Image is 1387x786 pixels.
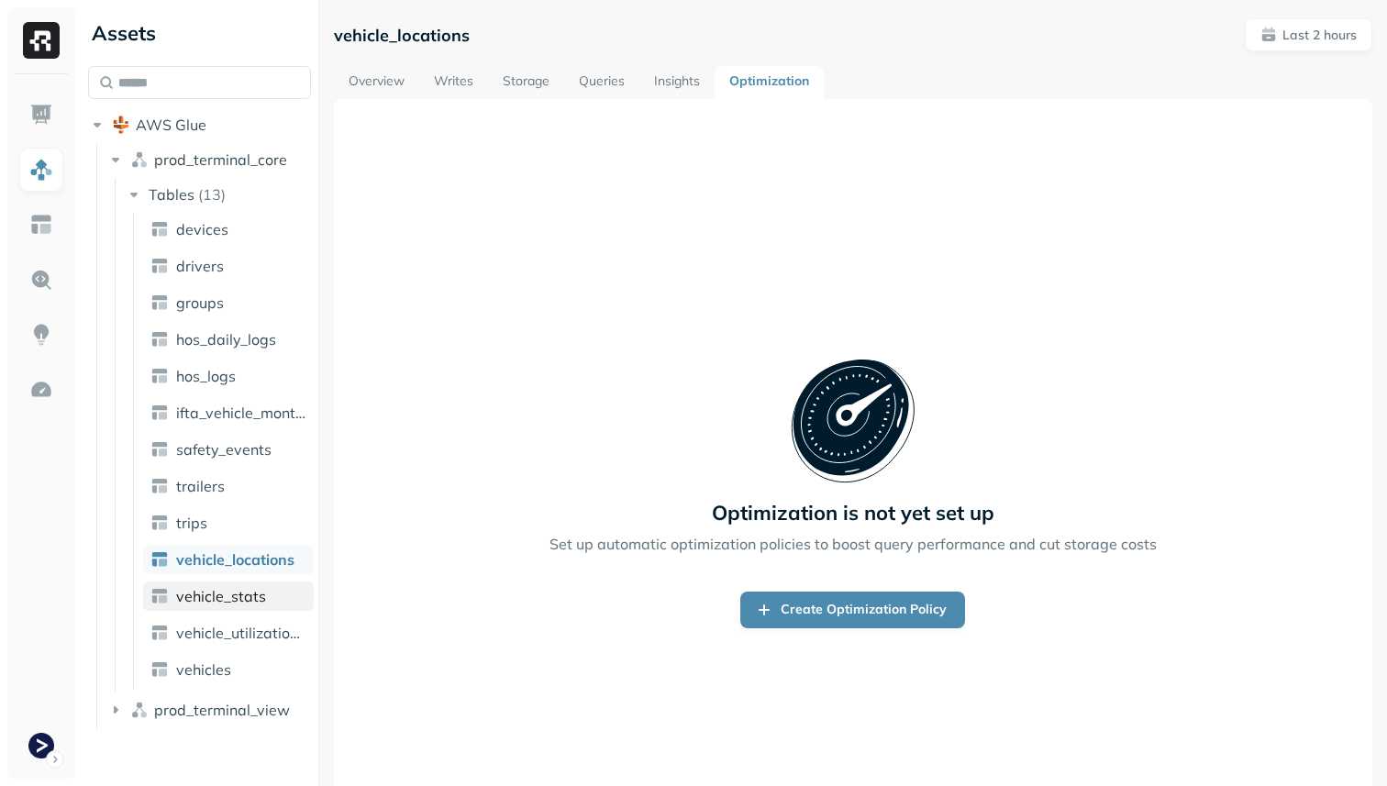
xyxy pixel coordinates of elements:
a: drivers [143,251,314,281]
a: hos_daily_logs [143,325,314,354]
a: trips [143,508,314,537]
img: table [150,550,169,569]
span: vehicle_locations [176,550,294,569]
a: Overview [334,66,419,99]
span: vehicles [176,660,231,679]
button: Last 2 hours [1245,18,1372,51]
a: Create Optimization Policy [740,592,965,628]
a: ifta_vehicle_months [143,398,314,427]
span: vehicle_utilization_day [176,624,306,642]
button: prod_terminal_view [106,695,312,725]
img: Ryft [23,22,60,59]
img: Query Explorer [29,268,53,292]
a: vehicle_locations [143,545,314,574]
img: table [150,624,169,642]
span: ifta_vehicle_months [176,404,306,422]
p: Set up automatic optimization policies to boost query performance and cut storage costs [549,533,1157,555]
a: Storage [488,66,564,99]
img: table [150,293,169,312]
span: hos_daily_logs [176,330,276,349]
a: vehicles [143,655,314,684]
a: hos_logs [143,361,314,391]
img: Assets [29,158,53,182]
img: root [112,116,130,134]
img: table [150,514,169,532]
a: Writes [419,66,488,99]
span: prod_terminal_view [154,701,290,719]
img: table [150,477,169,495]
img: table [150,220,169,238]
span: prod_terminal_core [154,150,287,169]
a: vehicle_stats [143,581,314,611]
img: table [150,440,169,459]
img: table [150,367,169,385]
span: AWS Glue [136,116,206,134]
span: Tables [149,185,194,204]
img: Terminal [28,733,54,758]
span: hos_logs [176,367,236,385]
a: Queries [564,66,639,99]
span: safety_events [176,440,272,459]
img: Dashboard [29,103,53,127]
span: devices [176,220,228,238]
p: Optimization is not yet set up [712,500,994,526]
img: table [150,404,169,422]
p: ( 13 ) [198,185,226,204]
a: Insights [639,66,715,99]
a: devices [143,215,314,244]
span: vehicle_stats [176,587,266,605]
img: table [150,587,169,605]
p: vehicle_locations [334,25,470,46]
span: groups [176,293,224,312]
span: trailers [176,477,225,495]
button: prod_terminal_core [106,145,312,174]
img: table [150,257,169,275]
a: vehicle_utilization_day [143,618,314,648]
img: namespace [130,150,149,169]
a: groups [143,288,314,317]
a: trailers [143,471,314,501]
button: Tables(13) [125,180,313,209]
img: Insights [29,323,53,347]
a: Optimization [715,66,824,99]
span: drivers [176,257,224,275]
a: safety_events [143,435,314,464]
img: Asset Explorer [29,213,53,237]
div: Assets [88,18,311,48]
img: Optimization [29,378,53,402]
span: trips [176,514,207,532]
img: table [150,660,169,679]
button: AWS Glue [88,110,311,139]
img: namespace [130,701,149,719]
img: table [150,330,169,349]
p: Last 2 hours [1282,27,1357,44]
